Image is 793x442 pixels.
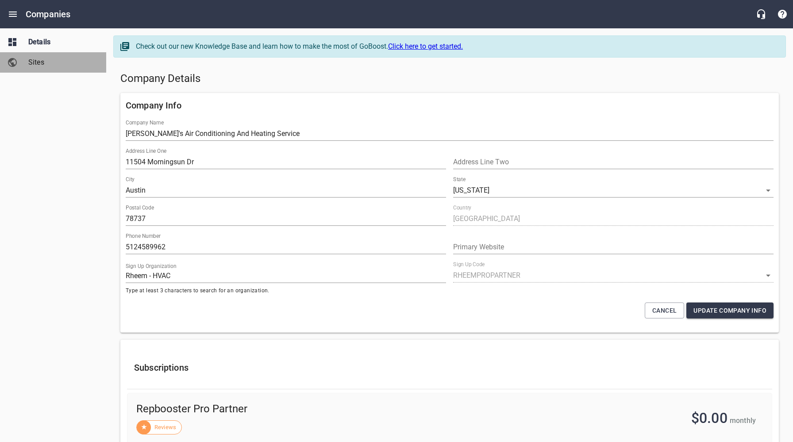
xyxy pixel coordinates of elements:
label: Postal Code [126,205,154,210]
a: Click here to get started. [388,42,463,50]
button: Support Portal [772,4,793,25]
button: Open drawer [2,4,23,25]
span: Repbooster Pro Partner [136,402,462,416]
span: Details [28,37,96,47]
button: Live Chat [751,4,772,25]
h6: Subscriptions [134,361,765,375]
span: Cancel [652,305,677,316]
label: City [126,177,135,182]
h5: Company Details [120,72,779,86]
div: Check out our new Knowledge Base and learn how to make the most of GoBoost. [136,41,777,52]
h6: Company Info [126,98,774,112]
span: Sites [28,57,96,68]
label: Sign Up Code [453,262,485,267]
h6: Companies [26,7,70,21]
button: Cancel [645,302,684,319]
label: Country [453,205,471,210]
label: Company Name [126,120,164,125]
label: Phone Number [126,233,161,239]
span: Update Company Info [693,305,766,316]
span: Reviews [149,423,181,432]
label: State [453,177,466,182]
button: Update Company Info [686,302,774,319]
span: $0.00 [691,410,728,426]
span: Type at least 3 characters to search for an organization. [126,287,446,295]
label: Address Line One [126,148,166,154]
div: Reviews [136,420,182,434]
span: monthly [730,416,756,425]
input: Start typing to search organizations [126,269,446,283]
